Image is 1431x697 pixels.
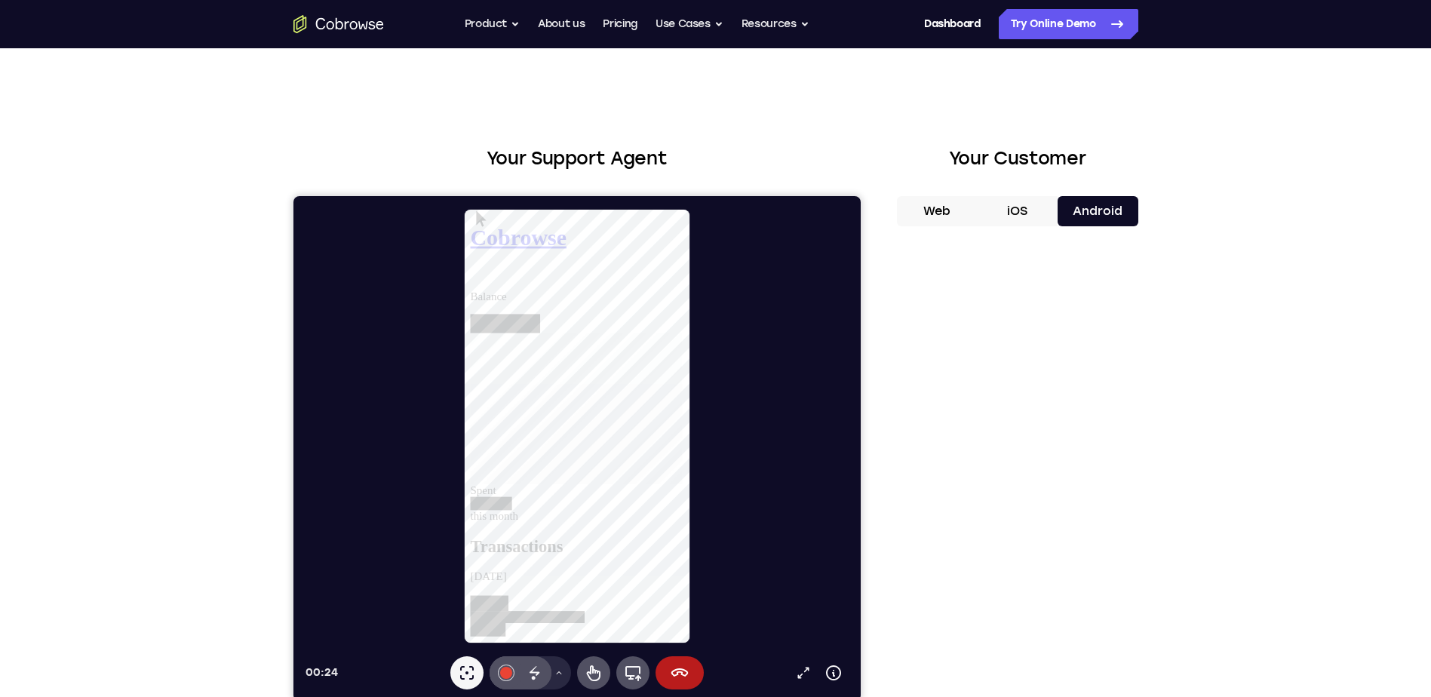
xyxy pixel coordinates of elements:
[1058,196,1138,226] button: Android
[525,462,555,492] button: Device info
[253,460,278,493] button: Drawing tools menu
[656,9,723,39] button: Use Cases
[495,462,525,492] a: Popout
[924,9,981,39] a: Dashboard
[999,9,1138,39] a: Try Online Demo
[897,145,1138,172] h2: Your Customer
[603,9,637,39] a: Pricing
[196,460,229,493] button: Annotations color
[293,145,861,172] h2: Your Support Agent
[465,9,521,39] button: Product
[742,9,809,39] button: Resources
[293,15,384,33] a: Go to the home page
[538,9,585,39] a: About us
[897,196,978,226] button: Web
[225,460,258,493] button: Disappearing ink
[284,460,317,493] button: Remote control
[323,460,356,493] button: Full device
[977,196,1058,226] button: iOS
[157,460,190,493] button: Laser pointer
[362,460,410,493] button: End session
